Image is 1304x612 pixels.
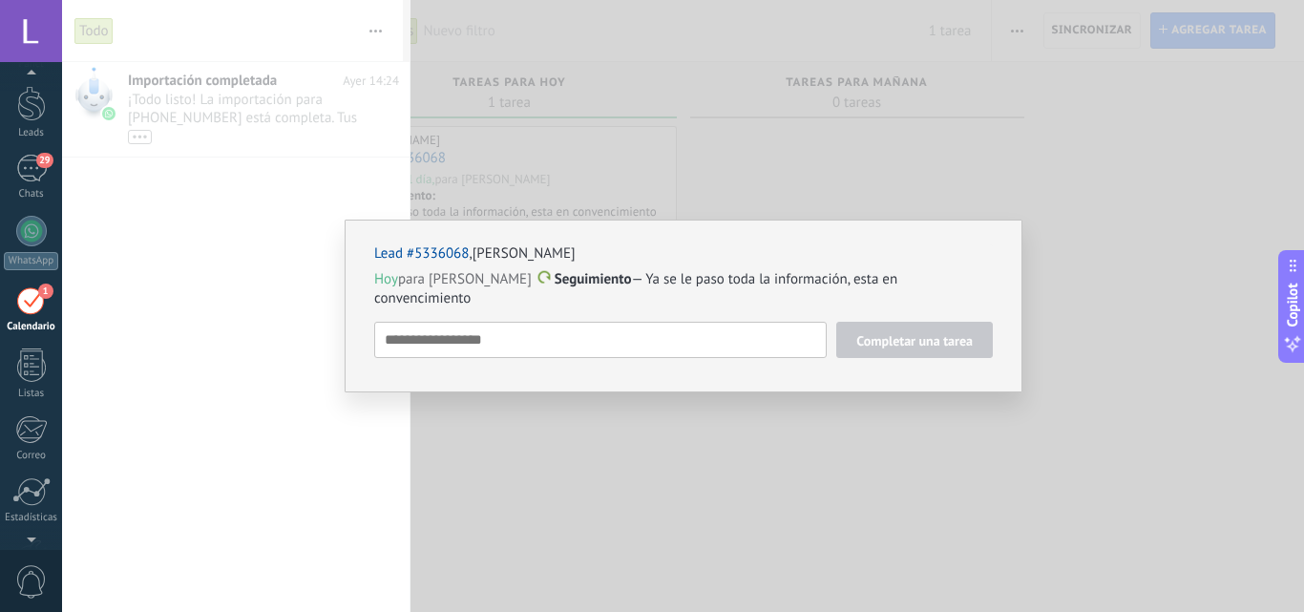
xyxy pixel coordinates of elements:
[374,270,398,288] span: Hoy
[4,127,59,139] div: Leads
[4,512,59,524] div: Estadísticas
[374,244,469,263] a: Lead #5336068
[374,244,993,263] div: ,
[4,388,59,400] div: Listas
[4,188,59,200] div: Chats
[4,252,58,270] div: WhatsApp
[555,270,632,288] span: Seguimiento
[374,270,993,308] p: — Ya se le paso toda la información, esta en convencimiento
[1283,283,1302,327] span: Copilot
[36,153,53,168] span: 29
[4,450,59,462] div: Correo
[374,270,532,288] span: para [PERSON_NAME]
[836,322,993,358] button: Completar una tarea
[856,334,973,348] span: Completar una tarea
[38,284,53,299] span: 1
[473,244,576,263] a: [PERSON_NAME]
[4,321,59,333] div: Calendario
